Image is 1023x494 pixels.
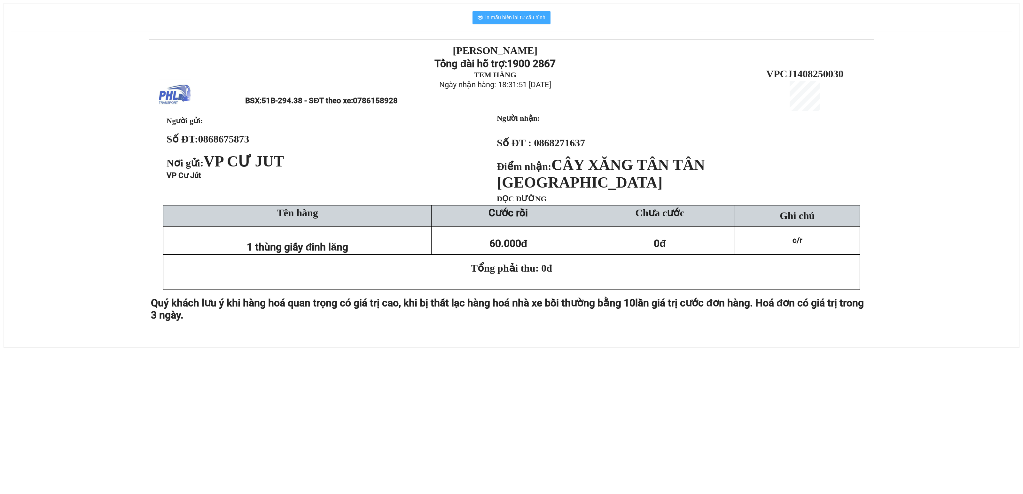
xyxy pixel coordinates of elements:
[439,80,551,89] span: Ngày nhận hàng: 18:31:51 [DATE]
[262,96,397,105] span: 51B-294.38 - SĐT theo xe:
[167,157,286,169] span: Nơi gửi:
[507,58,556,70] strong: 1900 2867
[766,68,844,80] span: VPCJ1408250030
[277,207,318,219] span: Tên hàng
[485,13,545,21] span: In mẫu biên lai tự cấu hình
[654,237,666,250] span: 0đ
[151,297,864,321] span: lần giá trị cước đơn hàng. Hoá đơn có giá trị trong 3 ngày.
[497,161,705,190] strong: Điểm nhận:
[198,133,249,145] span: 0868675873
[488,207,528,219] strong: Cước rồi
[780,210,815,221] span: Ghi chú
[167,171,201,180] span: VP Cư Jút
[353,96,398,105] span: 0786158928
[497,137,531,149] strong: Số ĐT :
[497,156,705,191] span: CÂY XĂNG TÂN TÂN [GEOGRAPHIC_DATA]
[434,58,507,70] strong: Tổng đài hỗ trợ:
[497,114,540,122] strong: Người nhận:
[247,241,348,253] span: 1 thùng giấy đinh lăng
[471,262,552,274] span: Tổng phải thu: 0đ
[167,133,249,145] strong: Số ĐT:
[474,71,516,79] strong: TEM HÀNG
[534,137,585,149] span: 0868271637
[151,297,635,309] span: Quý khách lưu ý khi hàng hoá quan trọng có giá trị cao, khi bị thất lạc hàng hoá nhà xe bồi thườn...
[497,195,547,203] span: DỌC ĐƯỜNG
[478,15,483,21] span: printer
[159,79,191,111] img: logo
[167,117,203,125] span: Người gửi:
[204,153,284,170] span: VP CƯ JUT
[489,237,527,250] span: 60.000đ
[793,236,802,245] span: c/r
[453,45,537,56] strong: [PERSON_NAME]
[245,96,397,105] span: BSX:
[472,11,551,24] button: printerIn mẫu biên lai tự cấu hình
[635,207,684,219] span: Chưa cước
